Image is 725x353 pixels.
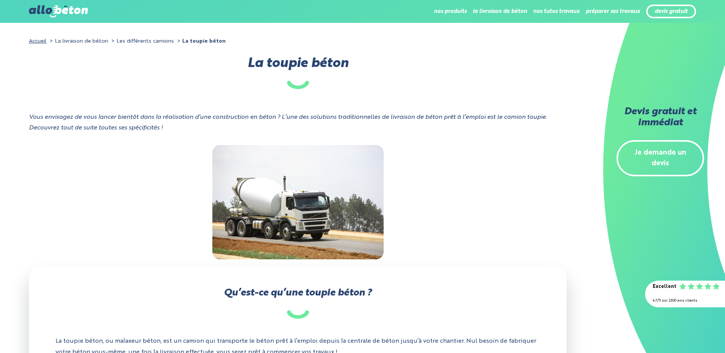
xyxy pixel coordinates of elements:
[29,58,567,89] h1: La toupie béton
[473,2,527,21] li: la livraison de béton
[29,5,88,18] img: allobéton
[617,107,704,129] h2: Devis gratuit et immédiat
[655,8,688,15] a: devis gratuit
[533,2,580,21] li: nos tutos travaux
[434,2,467,21] li: nos produits
[110,36,174,47] li: Les différents camions
[617,140,704,177] a: Je demande un devis
[586,2,640,21] li: préparer ses travaux
[175,36,226,47] li: La toupie béton
[48,36,108,47] li: La livraison de béton
[653,281,676,292] div: Excellent
[653,295,717,307] div: 4.7/5 sur 2300 avis clients
[212,145,384,259] img: toupie
[29,38,46,44] a: Accueil
[56,288,540,319] h2: Qu’est-ce qu’une toupie béton ?
[29,114,547,131] i: Vous envisagez de vous lancer bientôt dans la réalisation d’une construction en béton ? L’une des...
